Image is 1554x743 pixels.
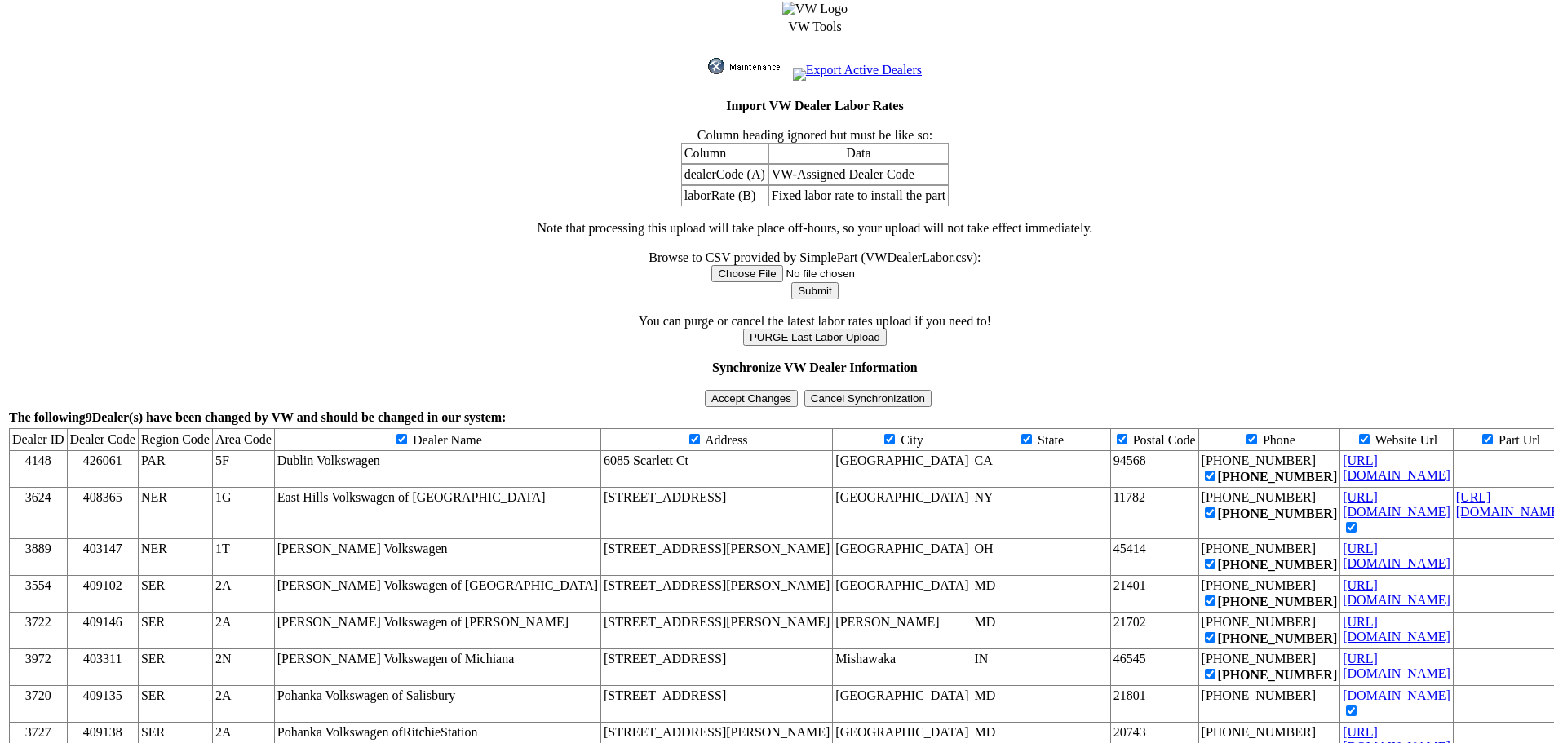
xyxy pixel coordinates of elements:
[67,649,138,686] td: 403311
[768,143,949,164] td: Data
[1202,453,1316,467] span: [PHONE_NUMBER]
[835,725,968,739] span: [GEOGRAPHIC_DATA]
[791,282,838,299] input: Submit
[1218,470,1338,484] span: [PHONE_NUMBER]
[1218,631,1338,645] span: [PHONE_NUMBER]
[975,652,989,666] span: IN
[1113,542,1146,555] span: 45414
[141,453,166,467] span: PAR
[10,649,68,686] td: 3972
[975,542,994,555] span: OH
[212,429,274,451] td: Area Code
[10,539,68,576] td: 3889
[67,576,138,613] td: 409102
[681,164,768,185] td: dealerCode (A)
[67,613,138,649] td: 409146
[705,390,798,407] input: Accept Changes
[782,2,848,16] img: VW Logo
[708,58,790,74] img: maint.gif
[215,725,232,739] span: 2A
[1343,490,1450,519] span: [URL][DOMAIN_NAME]
[975,615,996,629] span: MD
[141,688,165,702] span: SER
[215,578,232,592] span: 2A
[215,490,232,504] span: 1G
[975,453,993,467] span: CA
[1202,578,1316,592] span: [PHONE_NUMBER]
[1343,578,1450,607] a: [URL][DOMAIN_NAME]
[835,542,968,555] span: [GEOGRAPHIC_DATA]
[1202,542,1316,555] span: [PHONE_NUMBER]
[215,615,232,629] span: 2A
[1218,506,1338,520] span: [PHONE_NUMBER]
[67,488,138,539] td: 408365
[604,652,726,666] span: [STREET_ADDRESS]
[277,688,456,702] span: Pohanka Volkswagen of Salisbury
[413,433,482,447] span: Dealer Name
[1343,688,1450,702] a: [DOMAIN_NAME]
[1263,433,1295,447] span: Phone
[768,164,949,185] td: VW-Assigned Dealer Code
[9,410,506,424] b: The following Dealer(s) have been changed by VW and should be changed in our system:
[277,578,598,592] span: [PERSON_NAME] Volkswagen of [GEOGRAPHIC_DATA]
[141,615,165,629] span: SER
[1343,453,1450,482] a: [URL][DOMAIN_NAME]
[141,725,165,739] span: SER
[604,490,726,504] span: [STREET_ADDRESS]
[1375,433,1437,447] span: Website Url
[1343,542,1450,570] a: [URL][DOMAIN_NAME]
[705,433,747,447] span: Address
[215,453,229,467] span: 5F
[681,185,768,206] td: laborRate (B)
[1113,453,1146,467] span: 94568
[975,688,996,702] span: MD
[1113,688,1146,702] span: 21801
[1202,688,1316,702] span: [PHONE_NUMBER]
[712,360,918,374] b: Synchronize VW Dealer Information
[835,652,896,666] span: Mishawaka
[10,613,68,649] td: 3722
[1202,615,1316,629] span: [PHONE_NUMBER]
[1113,578,1146,592] span: 21401
[67,539,138,576] td: 403147
[604,615,830,629] span: [STREET_ADDRESS][PERSON_NAME]
[138,429,212,451] td: Region Code
[901,433,923,447] span: City
[277,725,478,739] span: Pohanka Volkswagen ofRitchieStation
[726,99,903,113] b: Import VW Dealer Labor Rates
[1343,615,1450,643] span: [URL][DOMAIN_NAME]
[141,578,165,592] span: SER
[681,143,768,164] td: Column
[1202,652,1316,666] span: [PHONE_NUMBER]
[1113,490,1145,504] span: 11782
[835,453,968,467] span: [GEOGRAPHIC_DATA]
[215,542,230,555] span: 1T
[67,429,138,451] td: Dealer Code
[975,490,994,504] span: NY
[835,490,968,504] span: [GEOGRAPHIC_DATA]
[10,576,68,613] td: 3554
[604,542,830,555] span: [STREET_ADDRESS][PERSON_NAME]
[1202,725,1316,739] span: [PHONE_NUMBER]
[1218,668,1338,682] span: [PHONE_NUMBER]
[277,453,380,467] span: Dublin Volkswagen
[1218,595,1338,608] span: [PHONE_NUMBER]
[1343,652,1450,680] a: [URL][DOMAIN_NAME]
[1499,433,1540,447] span: Part Url
[1202,490,1316,504] span: [PHONE_NUMBER]
[1113,615,1146,629] span: 21702
[1113,652,1146,666] span: 46545
[215,652,232,666] span: 2N
[10,488,68,539] td: 3624
[793,63,922,77] a: Export Active Dealers
[604,453,688,467] span: 6085 Scarlett Ct
[604,688,726,702] span: [STREET_ADDRESS]
[835,615,939,629] span: [PERSON_NAME]
[793,68,806,81] img: MSExcel.jpg
[67,686,138,723] td: 409135
[975,578,996,592] span: MD
[10,686,68,723] td: 3720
